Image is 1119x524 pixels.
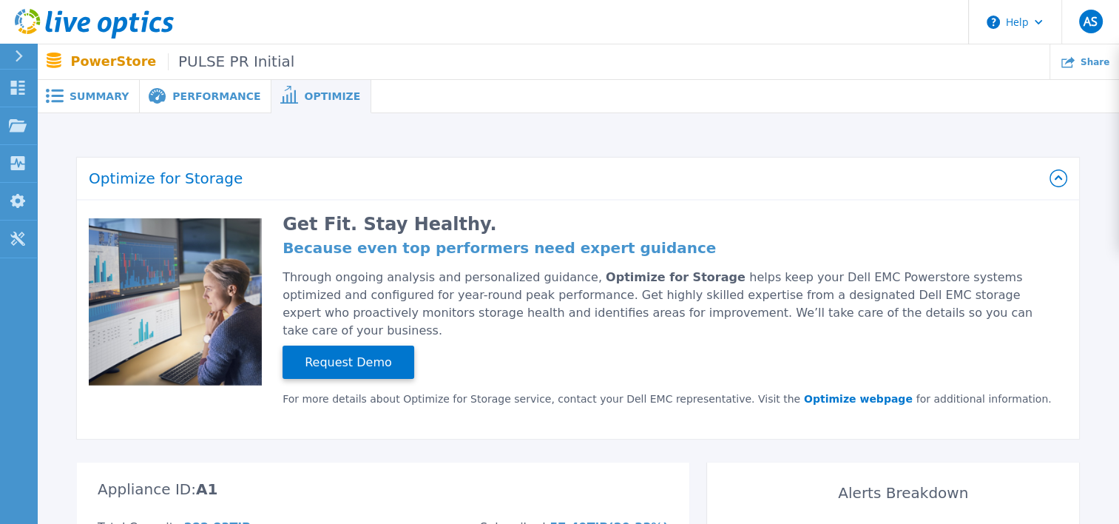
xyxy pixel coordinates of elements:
h2: Optimize for Storage [89,171,1049,186]
span: Request Demo [299,354,398,372]
a: Optimize webpage [800,393,916,405]
h2: Get Fit. Stay Healthy. [283,218,1058,230]
p: PowerStore [71,53,295,70]
span: Summary [70,91,129,101]
div: For more details about Optimize for Storage service, contact your Dell EMC representative. Visit ... [283,393,1058,405]
div: A1 [196,483,217,522]
button: Request Demo [283,346,414,379]
div: Alerts Breakdown [728,472,1079,511]
h4: Because even top performers need expert guidance [283,242,1058,254]
div: Appliance ID: [98,483,196,495]
div: Through ongoing analysis and personalized guidance, helps keep your Dell EMC Powerstore systems o... [283,269,1058,340]
span: Optimize [304,91,360,101]
span: Performance [172,91,260,101]
img: Optimize Promo [89,218,262,387]
span: AS [1083,16,1098,27]
span: Share [1081,58,1109,67]
span: Optimize for Storage [606,270,749,284]
span: PULSE PR Initial [168,53,294,70]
